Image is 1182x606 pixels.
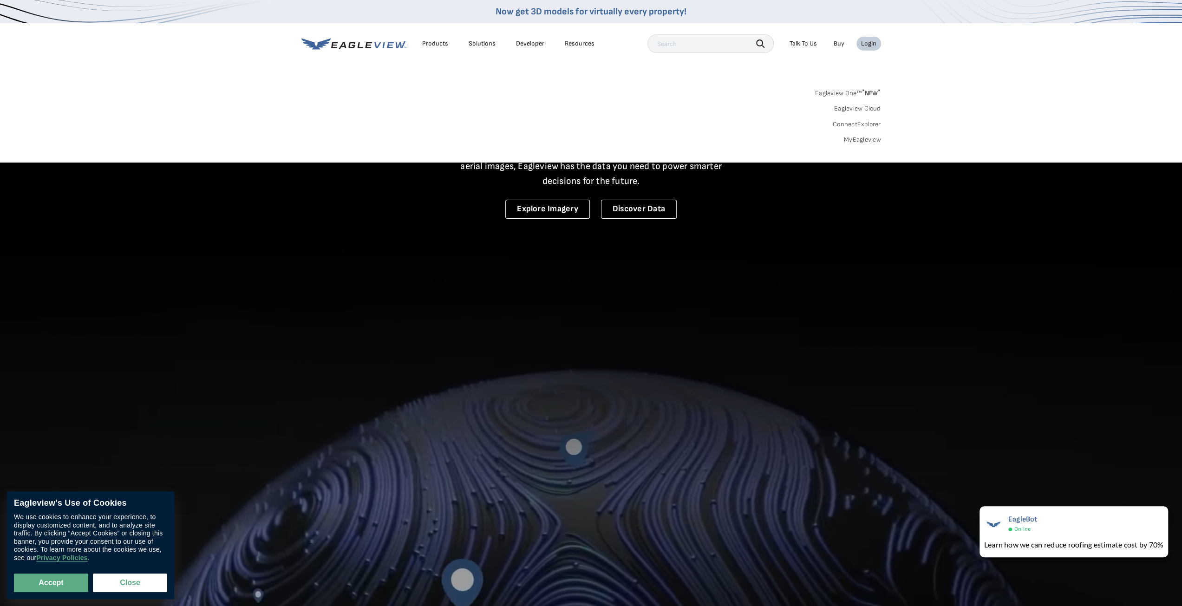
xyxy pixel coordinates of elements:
[861,39,876,48] div: Login
[505,200,590,219] a: Explore Imagery
[93,573,167,592] button: Close
[1014,526,1031,533] span: Online
[815,86,881,97] a: Eagleview One™*NEW*
[496,6,686,17] a: Now get 3D models for virtually every property!
[984,515,1003,534] img: EagleBot
[14,513,167,562] div: We use cookies to enhance your experience, to display customized content, and to analyze site tra...
[422,39,448,48] div: Products
[601,200,677,219] a: Discover Data
[469,39,496,48] div: Solutions
[14,573,88,592] button: Accept
[862,89,881,97] span: NEW
[565,39,594,48] div: Resources
[36,554,87,562] a: Privacy Policies
[14,498,167,508] div: Eagleview’s Use of Cookies
[449,144,733,189] p: A new era starts here. Built on more than 3.5 billion high-resolution aerial images, Eagleview ha...
[984,539,1163,550] div: Learn how we can reduce roofing estimate cost by 70%
[647,34,774,53] input: Search
[834,104,881,113] a: Eagleview Cloud
[1008,515,1038,524] span: EagleBot
[516,39,544,48] a: Developer
[833,120,881,129] a: ConnectExplorer
[834,39,844,48] a: Buy
[844,136,881,144] a: MyEagleview
[790,39,817,48] div: Talk To Us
